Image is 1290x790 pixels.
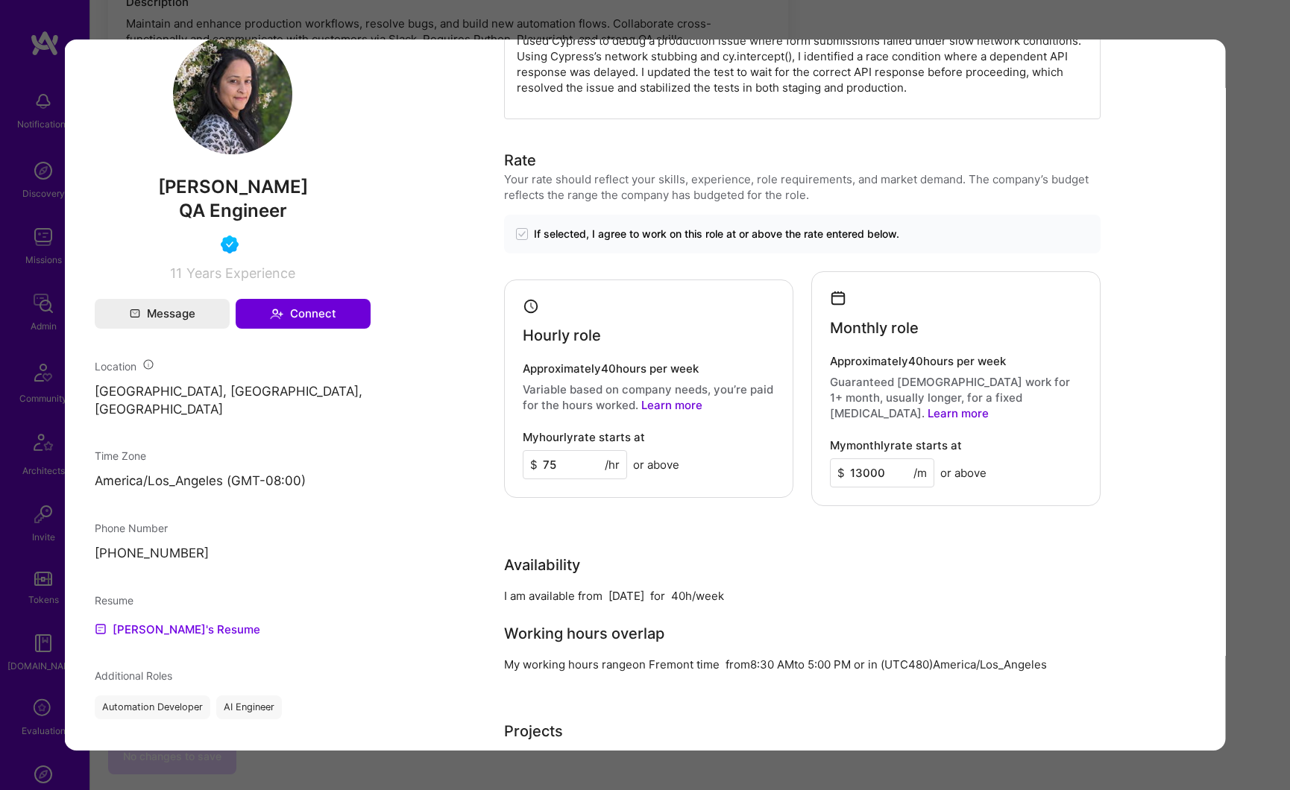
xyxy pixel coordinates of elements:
img: Vetted A.Teamer [221,236,239,253]
button: Connect [236,299,371,329]
button: Message [95,299,230,329]
p: Variable based on company needs, you’re paid for the hours worked. [522,382,774,413]
input: XXX [522,450,626,479]
h4: Approximately 40 hours per week [522,362,774,376]
div: AI Engineer [216,695,282,719]
span: or above [632,457,679,473]
a: Learn more [641,398,702,412]
div: for [649,588,664,604]
p: America/Los_Angeles (GMT-08:00 ) [95,473,371,491]
span: Additional Roles [95,669,172,682]
div: Rate [503,149,535,171]
a: User Avatar [173,143,292,157]
p: [PHONE_NUMBER] [95,545,371,563]
h4: My monthly rate starts at [829,439,961,452]
span: Phone Number [95,522,168,534]
h4: My hourly rate starts at [522,431,644,444]
i: icon Connect [270,307,283,320]
div: Projects [503,720,562,742]
p: [GEOGRAPHIC_DATA], [GEOGRAPHIC_DATA], [GEOGRAPHIC_DATA] [95,383,371,419]
div: My working hours range on Fremont time [503,657,719,672]
img: Resume [95,623,107,635]
i: icon Mail [129,309,139,319]
span: or above [940,465,986,481]
a: Learn more [927,406,988,420]
span: 8:30 AM to 5:00 PM or [749,657,864,671]
span: $ [529,457,537,473]
div: 40 [670,588,685,604]
i: icon Clock [522,298,539,315]
span: from in (UTC 480 ) America/Los_Angeles [725,657,1046,671]
span: QA Engineer [178,200,286,221]
span: Time Zone [95,450,146,463]
span: Resume [95,594,133,607]
span: 11 [170,265,182,281]
span: /hr [604,457,619,473]
img: User Avatar [173,35,292,154]
div: Location [95,358,371,374]
div: Availability [503,554,579,576]
span: If selected, I agree to work on this role at or above the rate entered below. [533,227,899,241]
div: modal [65,39,1226,750]
div: Automation Developer [95,695,210,719]
p: Guaranteed [DEMOGRAPHIC_DATA] work for 1+ month, usually longer, for a fixed [MEDICAL_DATA]. [829,374,1081,421]
a: [PERSON_NAME]'s Resume [95,620,260,638]
div: h/week [685,588,723,604]
div: [DATE] [608,588,644,604]
div: I am available from [503,588,602,604]
span: Years Experience [186,265,295,281]
input: XXX [829,458,934,487]
div: Working hours overlap [503,622,664,645]
span: /m [913,465,926,481]
h4: Approximately 40 hours per week [829,355,1081,368]
h4: Monthly role [829,319,918,337]
i: icon Calendar [829,290,846,307]
h4: Hourly role [522,326,600,344]
span: $ [837,465,844,481]
span: [PERSON_NAME] [95,176,371,198]
div: Your rate should reflect your skills, experience, role requirements, and market demand. The compa... [503,171,1100,203]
